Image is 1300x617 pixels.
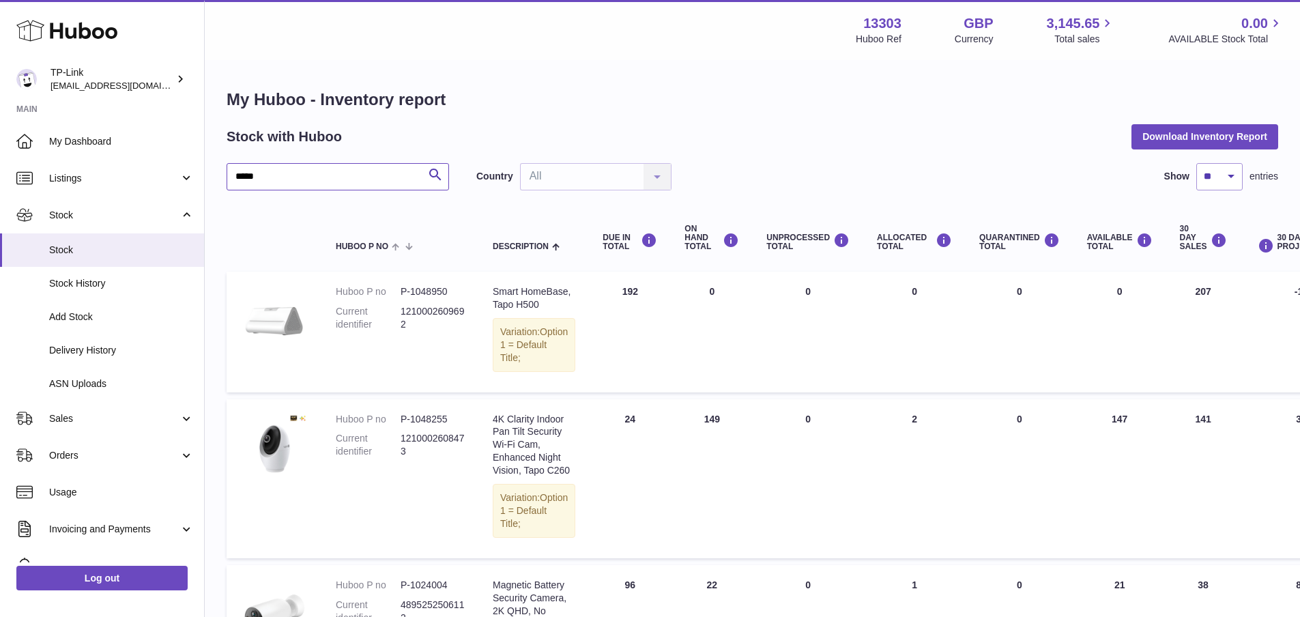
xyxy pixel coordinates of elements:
[493,318,575,372] div: Variation:
[401,413,465,426] dd: P-1048255
[877,233,952,251] div: ALLOCATED Total
[1164,170,1189,183] label: Show
[336,242,388,251] span: Huboo P no
[49,311,194,324] span: Add Stock
[1017,579,1022,590] span: 0
[493,484,575,538] div: Variation:
[49,523,179,536] span: Invoicing and Payments
[500,492,568,529] span: Option 1 = Default Title;
[401,579,465,592] dd: P-1024004
[49,486,194,499] span: Usage
[1073,399,1166,558] td: 147
[49,209,179,222] span: Stock
[49,377,194,390] span: ASN Uploads
[493,285,575,311] div: Smart HomeBase, Tapo H500
[1241,14,1268,33] span: 0.00
[240,413,308,481] img: product image
[240,285,308,354] img: product image
[1073,272,1166,392] td: 0
[1017,286,1022,297] span: 0
[955,33,994,46] div: Currency
[336,432,401,458] dt: Current identifier
[863,272,966,392] td: 0
[1166,272,1241,392] td: 207
[589,272,671,392] td: 192
[50,66,173,92] div: TP-Link
[336,579,401,592] dt: Huboo P no
[401,305,465,331] dd: 1210002609692
[49,277,194,290] span: Stock History
[227,128,342,146] h2: Stock with Huboo
[227,89,1278,111] h1: My Huboo - Inventory report
[336,413,401,426] dt: Huboo P no
[49,560,194,573] span: Cases
[1131,124,1278,149] button: Download Inventory Report
[1166,399,1241,558] td: 141
[1180,225,1227,252] div: 30 DAY SALES
[49,172,179,185] span: Listings
[49,135,194,148] span: My Dashboard
[766,233,850,251] div: UNPROCESSED Total
[1047,14,1116,46] a: 3,145.65 Total sales
[589,399,671,558] td: 24
[493,242,549,251] span: Description
[500,326,568,363] span: Option 1 = Default Title;
[856,33,901,46] div: Huboo Ref
[493,413,575,477] div: 4K Clarity Indoor Pan Tilt Security Wi-Fi Cam, Enhanced Night Vision, Tapo C260
[336,285,401,298] dt: Huboo P no
[336,305,401,331] dt: Current identifier
[671,399,753,558] td: 149
[863,399,966,558] td: 2
[50,80,201,91] span: [EMAIL_ADDRESS][DOMAIN_NAME]
[1168,33,1284,46] span: AVAILABLE Stock Total
[49,412,179,425] span: Sales
[753,399,863,558] td: 0
[979,233,1060,251] div: QUARANTINED Total
[1054,33,1115,46] span: Total sales
[49,449,179,462] span: Orders
[1017,414,1022,425] span: 0
[1047,14,1100,33] span: 3,145.65
[49,344,194,357] span: Delivery History
[401,285,465,298] dd: P-1048950
[863,14,901,33] strong: 13303
[964,14,993,33] strong: GBP
[16,566,188,590] a: Log out
[671,272,753,392] td: 0
[753,272,863,392] td: 0
[476,170,513,183] label: Country
[1087,233,1153,251] div: AVAILABLE Total
[49,244,194,257] span: Stock
[603,233,657,251] div: DUE IN TOTAL
[684,225,739,252] div: ON HAND Total
[16,69,37,89] img: gaby.chen@tp-link.com
[1168,14,1284,46] a: 0.00 AVAILABLE Stock Total
[401,432,465,458] dd: 1210002608473
[1250,170,1278,183] span: entries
